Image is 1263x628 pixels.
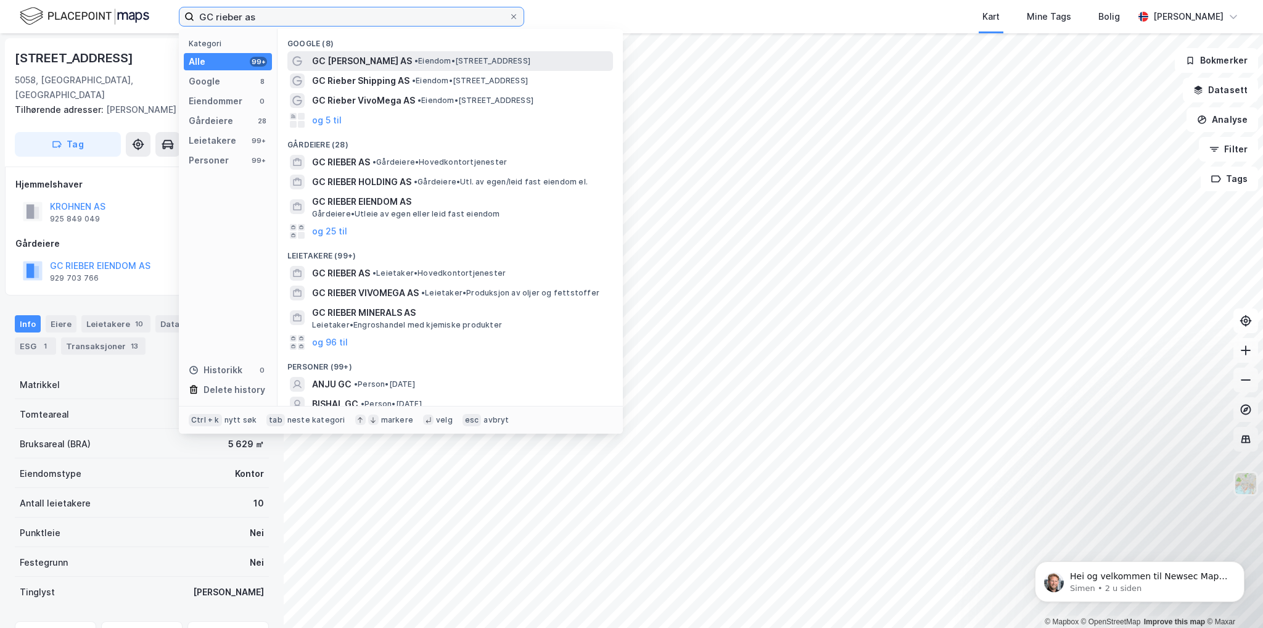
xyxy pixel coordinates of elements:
[15,236,268,251] div: Gårdeiere
[312,224,347,239] button: og 25 til
[266,414,285,426] div: tab
[1027,9,1071,24] div: Mine Tags
[1234,472,1257,495] img: Z
[312,155,370,170] span: GC RIEBER AS
[1201,167,1258,191] button: Tags
[61,337,146,355] div: Transaksjoner
[81,315,150,333] div: Leietakere
[189,94,242,109] div: Eiendommer
[194,7,509,26] input: Søk på adresse, matrikkel, gårdeiere, leietakere eller personer
[15,48,136,68] div: [STREET_ADDRESS]
[257,365,267,375] div: 0
[50,214,100,224] div: 925 849 049
[312,194,608,209] span: GC RIEBER EIENDOM AS
[1183,78,1258,102] button: Datasett
[15,104,106,115] span: Tilhørende adresser:
[381,415,413,425] div: markere
[1153,9,1224,24] div: [PERSON_NAME]
[133,318,146,330] div: 10
[224,415,257,425] div: nytt søk
[412,76,528,86] span: Eiendom • [STREET_ADDRESS]
[253,496,264,511] div: 10
[257,116,267,126] div: 28
[483,415,509,425] div: avbryt
[372,268,376,278] span: •
[421,288,599,298] span: Leietaker • Produksjon av oljer og fettstoffer
[189,153,229,168] div: Personer
[257,96,267,106] div: 0
[1045,618,1079,626] a: Mapbox
[312,73,409,88] span: GC Rieber Shipping AS
[312,266,370,281] span: GC RIEBER AS
[463,414,482,426] div: esc
[1098,9,1120,24] div: Bolig
[20,496,91,511] div: Antall leietakere
[278,29,623,51] div: Google (8)
[436,415,453,425] div: velg
[257,76,267,86] div: 8
[1016,535,1263,622] iframe: Intercom notifications melding
[278,352,623,374] div: Personer (99+)
[204,382,265,397] div: Delete history
[128,340,141,352] div: 13
[312,286,419,300] span: GC RIEBER VIVOMEGA AS
[189,363,242,378] div: Historikk
[372,157,507,167] span: Gårdeiere • Hovedkontortjenester
[1199,137,1258,162] button: Filter
[20,466,81,481] div: Eiendomstype
[361,399,422,409] span: Person • [DATE]
[228,437,264,452] div: 5 629 ㎡
[15,177,268,192] div: Hjemmelshaver
[287,415,345,425] div: neste kategori
[412,76,416,85] span: •
[235,466,264,481] div: Kontor
[189,114,233,128] div: Gårdeiere
[312,397,358,411] span: BISHAL GC
[155,315,216,333] div: Datasett
[312,209,500,219] span: Gårdeiere • Utleie av egen eller leid fast eiendom
[312,305,608,320] span: GC RIEBER MINERALS AS
[312,113,342,128] button: og 5 til
[354,379,415,389] span: Person • [DATE]
[15,102,259,117] div: [PERSON_NAME] Gate 19
[189,74,220,89] div: Google
[20,585,55,600] div: Tinglyst
[20,437,91,452] div: Bruksareal (BRA)
[20,378,60,392] div: Matrikkel
[20,6,149,27] img: logo.f888ab2527a4732fd821a326f86c7f29.svg
[189,133,236,148] div: Leietakere
[46,315,76,333] div: Eiere
[414,56,418,65] span: •
[250,526,264,540] div: Nei
[372,268,506,278] span: Leietaker • Hovedkontortjenester
[312,377,352,392] span: ANJU GC
[15,132,121,157] button: Tag
[312,175,411,189] span: GC RIEBER HOLDING AS
[250,155,267,165] div: 99+
[20,526,60,540] div: Punktleie
[1144,618,1205,626] a: Improve this map
[421,288,425,297] span: •
[20,407,69,422] div: Tomteareal
[414,177,588,187] span: Gårdeiere • Utl. av egen/leid fast eiendom el.
[418,96,533,105] span: Eiendom • [STREET_ADDRESS]
[189,54,205,69] div: Alle
[418,96,421,105] span: •
[414,56,530,66] span: Eiendom • [STREET_ADDRESS]
[414,177,418,186] span: •
[312,320,502,330] span: Leietaker • Engroshandel med kjemiske produkter
[15,73,207,102] div: 5058, [GEOGRAPHIC_DATA], [GEOGRAPHIC_DATA]
[312,93,415,108] span: GC Rieber VivoMega AS
[278,130,623,152] div: Gårdeiere (28)
[15,315,41,333] div: Info
[20,555,68,570] div: Festegrunn
[189,414,222,426] div: Ctrl + k
[278,241,623,263] div: Leietakere (99+)
[982,9,1000,24] div: Kart
[354,379,358,389] span: •
[250,136,267,146] div: 99+
[312,54,412,68] span: GC [PERSON_NAME] AS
